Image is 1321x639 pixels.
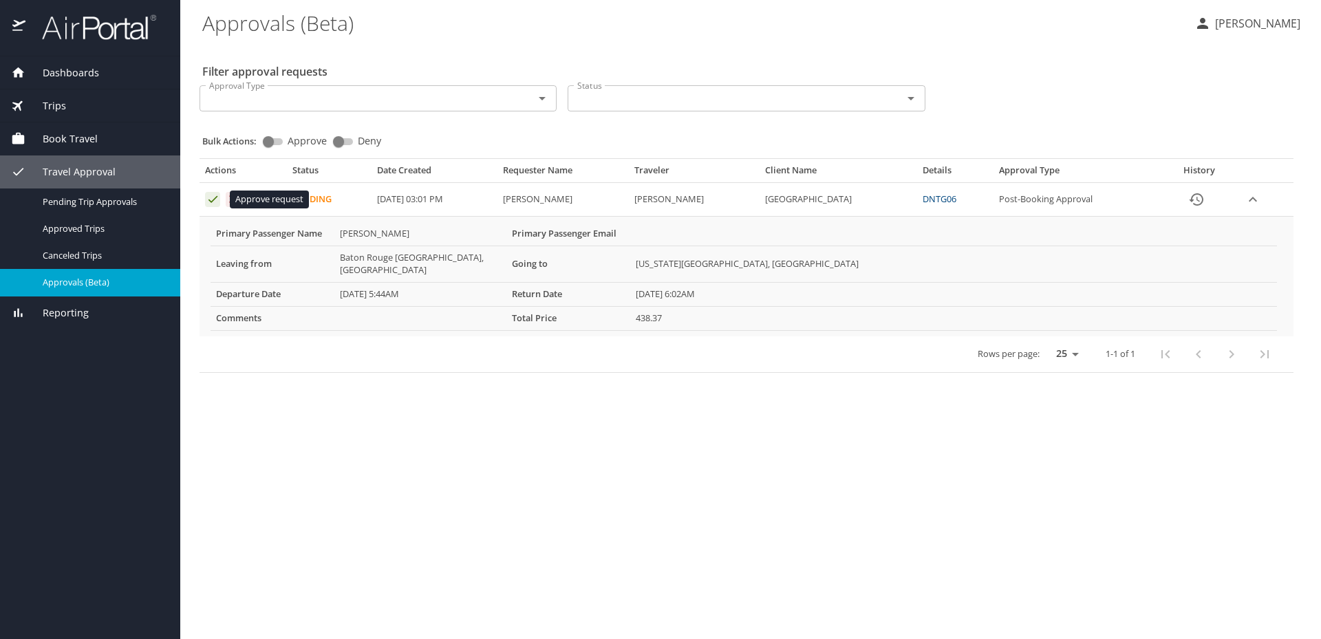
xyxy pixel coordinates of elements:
th: Approval Type [994,164,1161,182]
span: Canceled Trips [43,249,164,262]
span: Deny [358,136,381,146]
th: Client Name [760,164,917,182]
td: [DATE] 03:01 PM [372,183,497,217]
span: Approvals (Beta) [43,276,164,289]
button: Deny request [226,192,241,207]
th: Departure Date [211,282,334,306]
button: expand row [1243,189,1263,210]
span: Approved Trips [43,222,164,235]
select: rows per page [1045,343,1084,364]
button: Open [533,89,552,108]
td: 438.37 [630,306,1277,330]
p: Rows per page: [978,349,1040,358]
span: Travel Approval [25,164,116,180]
button: History [1180,183,1213,216]
td: [DATE] 5:44AM [334,282,506,306]
td: [DATE] 6:02AM [630,282,1277,306]
th: Primary Passenger Email [506,222,630,246]
th: Comments [211,306,334,330]
table: Approval table [200,164,1293,372]
img: icon-airportal.png [12,14,27,41]
h2: Filter approval requests [202,61,327,83]
span: Book Travel [25,131,98,147]
td: [PERSON_NAME] [334,222,506,246]
p: 1-1 of 1 [1106,349,1135,358]
span: Approve [288,136,327,146]
th: History [1161,164,1237,182]
img: airportal-logo.png [27,14,156,41]
td: Baton Rouge [GEOGRAPHIC_DATA], [GEOGRAPHIC_DATA] [334,246,506,282]
p: Bulk Actions: [202,135,268,147]
td: Post-Booking Approval [994,183,1161,217]
table: More info for approvals [211,222,1277,331]
td: [PERSON_NAME] [497,183,628,217]
th: Traveler [629,164,760,182]
span: Pending Trip Approvals [43,195,164,208]
th: Primary Passenger Name [211,222,334,246]
th: Status [287,164,372,182]
button: Open [901,89,921,108]
th: Leaving from [211,246,334,282]
td: Pending [287,183,372,217]
button: [PERSON_NAME] [1189,11,1306,36]
span: Reporting [25,305,89,321]
a: DNTG06 [923,193,956,205]
th: Requester Name [497,164,628,182]
th: Total Price [506,306,630,330]
span: Dashboards [25,65,99,80]
th: Going to [506,246,630,282]
th: Details [917,164,994,182]
th: Actions [200,164,287,182]
th: Return Date [506,282,630,306]
span: Trips [25,98,66,113]
p: [PERSON_NAME] [1211,15,1300,32]
th: Date Created [372,164,497,182]
td: [GEOGRAPHIC_DATA] [760,183,917,217]
td: [US_STATE][GEOGRAPHIC_DATA], [GEOGRAPHIC_DATA] [630,246,1277,282]
td: [PERSON_NAME] [629,183,760,217]
h1: Approvals (Beta) [202,1,1183,44]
